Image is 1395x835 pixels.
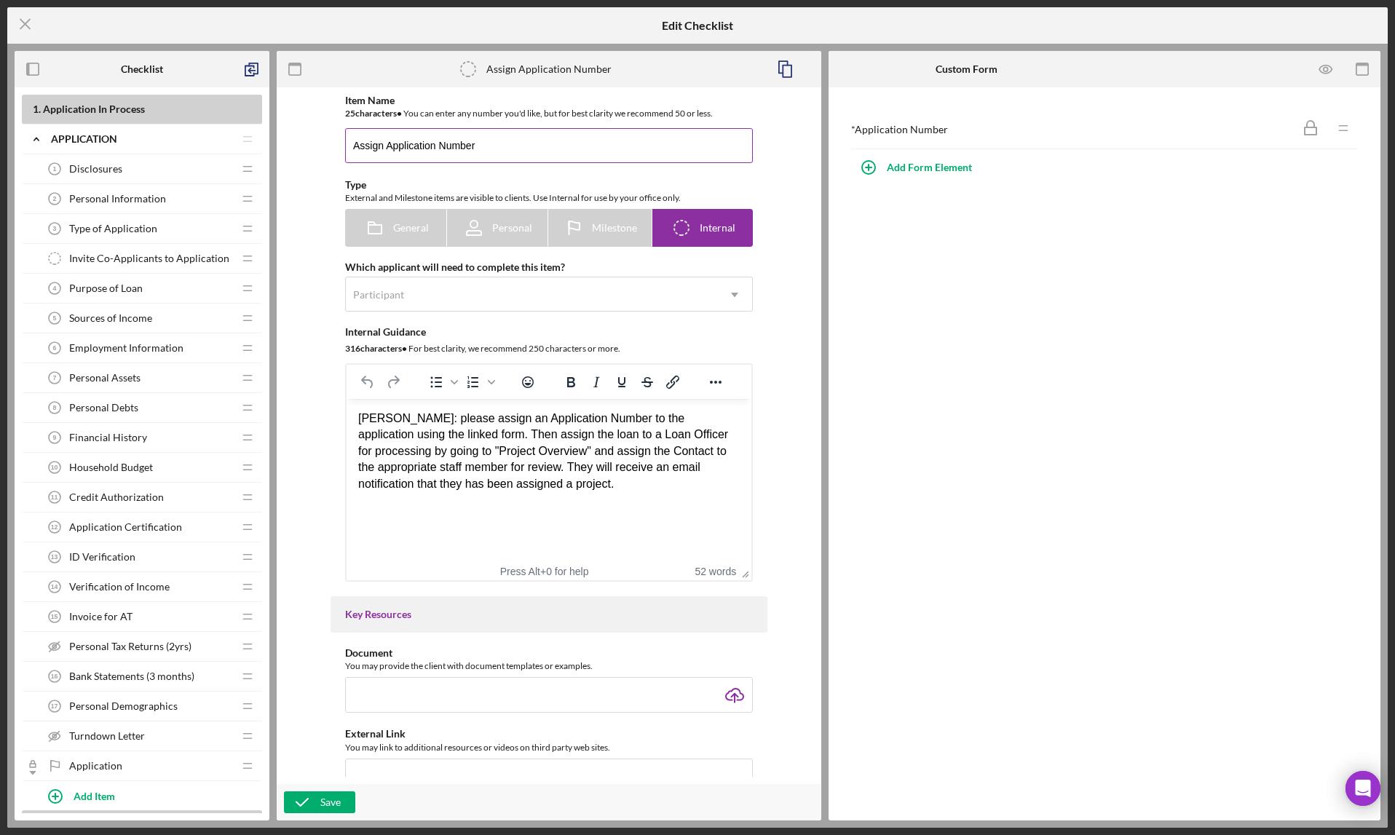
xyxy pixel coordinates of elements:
span: Turndown Letter [69,730,145,742]
div: * Application Number [851,124,1292,135]
tspan: 4 [53,285,57,292]
div: Open Intercom Messenger [1345,771,1380,806]
span: Invoice for AT [69,611,133,622]
button: Reveal or hide additional toolbar items [703,372,728,392]
div: You may provide the client with document templates or examples. [345,659,753,673]
span: Internal [700,222,735,234]
tspan: 1 [53,165,57,173]
b: 316 character s • [345,343,407,354]
span: Employment Information [69,342,183,354]
tspan: 16 [51,673,58,680]
tspan: 10 [51,464,58,471]
tspan: 12 [51,523,58,531]
span: Personal [492,222,532,234]
button: Emojis [515,372,540,392]
div: Add Item [74,782,115,810]
button: Add Form Element [850,153,987,182]
span: 1 . [33,103,41,115]
button: Strikethrough [635,372,660,392]
div: Which applicant will need to complete this item? [345,261,753,273]
div: Key Resources [345,609,753,620]
span: Household Budget [69,462,153,473]
span: Personal Demographics [69,700,178,712]
button: Underline [609,372,634,392]
div: External and Milestone items are visible to clients. Use Internal for use by your office only. [345,191,753,205]
div: Assign Application Number [486,63,612,75]
button: 52 words [695,566,736,577]
tspan: 2 [53,195,57,202]
span: Disclosures [69,163,122,175]
span: Type of Application [69,223,157,234]
tspan: 15 [51,613,58,620]
span: Bank Statements (3 months) [69,670,194,682]
b: Custom Form [936,63,997,75]
tspan: 8 [53,404,57,411]
div: Type [345,179,753,191]
button: Bold [558,372,583,392]
span: Credit Authorization [69,491,164,503]
div: You may link to additional resources or videos on third party web sites. [345,740,753,755]
button: Insert/edit link [660,372,685,392]
tspan: 11 [51,494,58,501]
span: ID Verification [69,551,135,563]
button: Italic [584,372,609,392]
div: Press the Up and Down arrow keys to resize the editor. [736,562,751,580]
span: Application Certification [69,521,182,533]
div: Press Alt+0 for help [481,566,609,577]
span: Personal Debts [69,402,138,413]
tspan: 17 [51,703,58,710]
div: Application [51,133,233,145]
span: Purpose of Loan [69,282,143,294]
span: Verification of Income [69,581,170,593]
tspan: 9 [53,434,57,441]
tspan: 13 [51,553,58,561]
button: Undo [355,372,380,392]
tspan: 7 [53,374,57,381]
span: Application [69,760,122,772]
tspan: 3 [53,225,57,232]
tspan: 6 [53,344,57,352]
div: Bullet list [424,372,460,392]
span: General [393,222,429,234]
div: External Link [345,728,753,740]
tspan: 14 [51,583,58,590]
b: Checklist [121,63,163,75]
span: Personal Information [69,193,166,205]
span: Application In Process [43,103,145,115]
div: Document [345,647,753,659]
span: Personal Tax Returns (2yrs) [69,641,191,652]
span: Personal Assets [69,372,141,384]
div: Add Form Element [887,153,972,182]
div: You can enter any number you'd like, but for best clarity we recommend 50 or less. [345,106,753,121]
span: Invite Co-Applicants to Application [69,253,229,264]
button: Save [284,791,355,813]
iframe: Rich Text Area [347,399,751,562]
tspan: 5 [53,314,57,322]
b: 25 character s • [345,108,402,119]
button: Add Item [36,781,262,810]
span: Milestone [592,222,637,234]
button: Redo [381,372,406,392]
div: Numbered list [461,372,497,392]
span: Sources of Income [69,312,152,324]
div: Participant [353,289,404,301]
h5: Edit Checklist [662,19,733,32]
div: Item Name [345,95,753,106]
div: Internal Guidance [345,326,753,338]
div: For best clarity, we recommend 250 characters or more. [345,341,753,356]
span: Financial History [69,432,147,443]
div: Save [320,791,341,813]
